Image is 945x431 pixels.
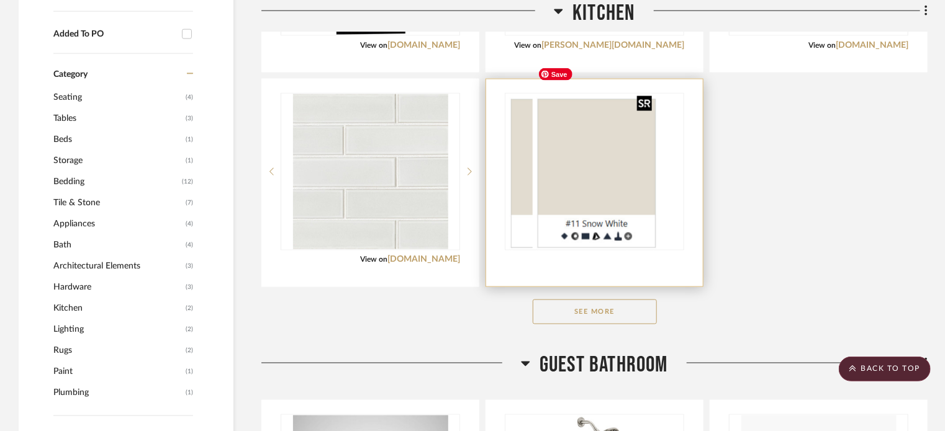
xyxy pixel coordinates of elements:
span: (1) [186,362,193,381]
span: View on [808,42,836,49]
a: [PERSON_NAME][DOMAIN_NAME] [541,41,684,50]
span: (3) [186,109,193,128]
a: [DOMAIN_NAME] [387,41,460,50]
span: Tables [53,108,183,129]
span: View on [514,42,541,49]
span: (1) [186,130,193,149]
span: (4) [186,235,193,255]
span: (7) [186,193,193,213]
span: Bedding [53,171,179,192]
span: Save [539,68,572,81]
span: (4) [186,214,193,234]
scroll-to-top-button: BACK TO TOP [839,357,931,381]
span: Beds [53,129,183,150]
span: Hardware [53,277,183,298]
span: (2) [186,319,193,339]
span: (12) [182,172,193,192]
span: (4) [186,87,193,107]
span: Tile & Stone [53,192,183,213]
span: Guest Bathroom [540,352,668,379]
span: Rugs [53,340,183,361]
img: Zenia [293,94,448,249]
span: Paint [53,361,183,382]
span: Seating [53,87,183,108]
span: View on [360,256,387,264]
span: Appliances [53,213,183,234]
span: Plumbing [53,382,183,403]
span: Bath [53,234,183,255]
span: (3) [186,256,193,276]
span: (3) [186,277,193,297]
span: (2) [186,340,193,360]
span: (1) [186,383,193,402]
button: See More [533,300,657,324]
span: Storage [53,150,183,171]
span: Lighting [53,319,183,340]
span: (1) [186,151,193,171]
span: Architectural Elements [53,255,183,277]
div: Added To PO [53,29,176,40]
span: (2) [186,298,193,318]
a: [DOMAIN_NAME] [836,41,908,50]
img: #11 Snow White [533,94,657,249]
span: View on [360,42,387,49]
a: [DOMAIN_NAME] [387,255,460,264]
span: Category [53,69,88,80]
span: Kitchen [53,298,183,319]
